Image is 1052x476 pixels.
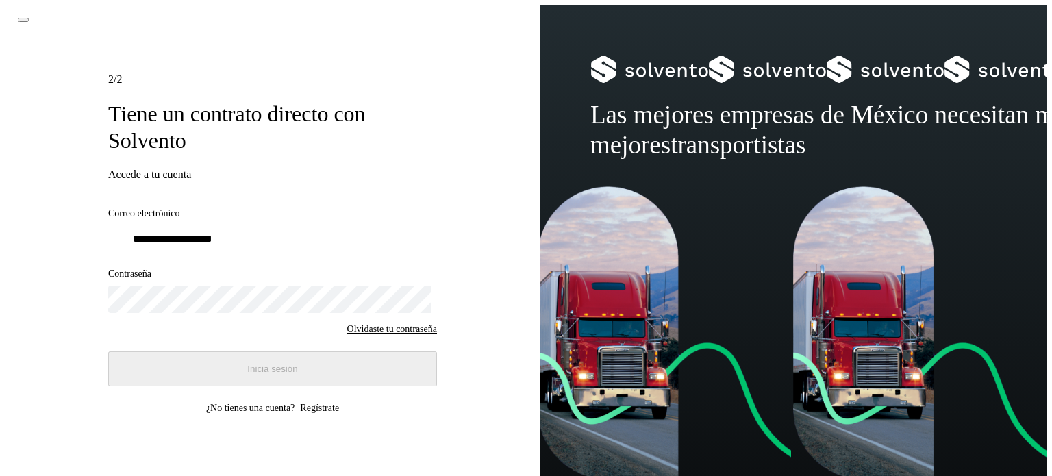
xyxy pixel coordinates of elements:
[108,73,114,85] span: 2
[108,73,437,86] div: /2
[206,403,295,414] p: ¿No tienes una cuenta?
[108,168,437,181] h3: Accede a tu cuenta
[671,131,805,159] span: transportistas
[108,101,437,153] h1: Tiene un contrato directo con Solvento
[300,403,339,414] a: Regístrate
[108,351,437,386] button: Inicia sesión
[347,324,437,335] a: Olvidaste tu contraseña
[108,208,437,220] label: Correo electrónico
[108,268,437,280] label: Contraseña
[247,364,297,374] span: Inicia sesión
